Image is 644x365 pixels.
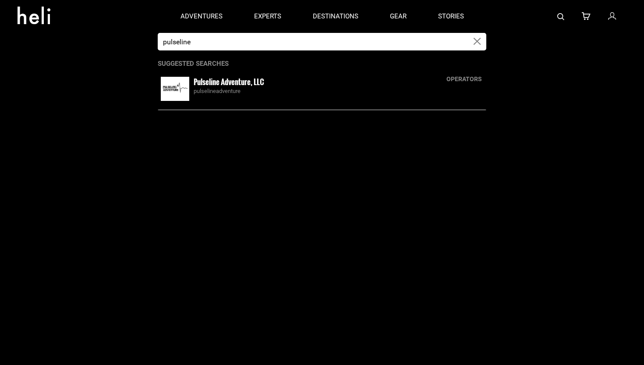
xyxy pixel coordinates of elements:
small: Pulseline Adventure, LLC [194,76,264,87]
img: search-bar-icon.svg [557,13,564,20]
div: operators [442,75,486,83]
img: images [161,77,189,101]
div: pulselineadventure [194,87,483,96]
input: Search by Sport, Trip or Operator [158,33,468,50]
p: experts [254,12,281,21]
p: destinations [313,12,358,21]
p: adventures [180,12,223,21]
p: Suggested Searches [158,59,486,68]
